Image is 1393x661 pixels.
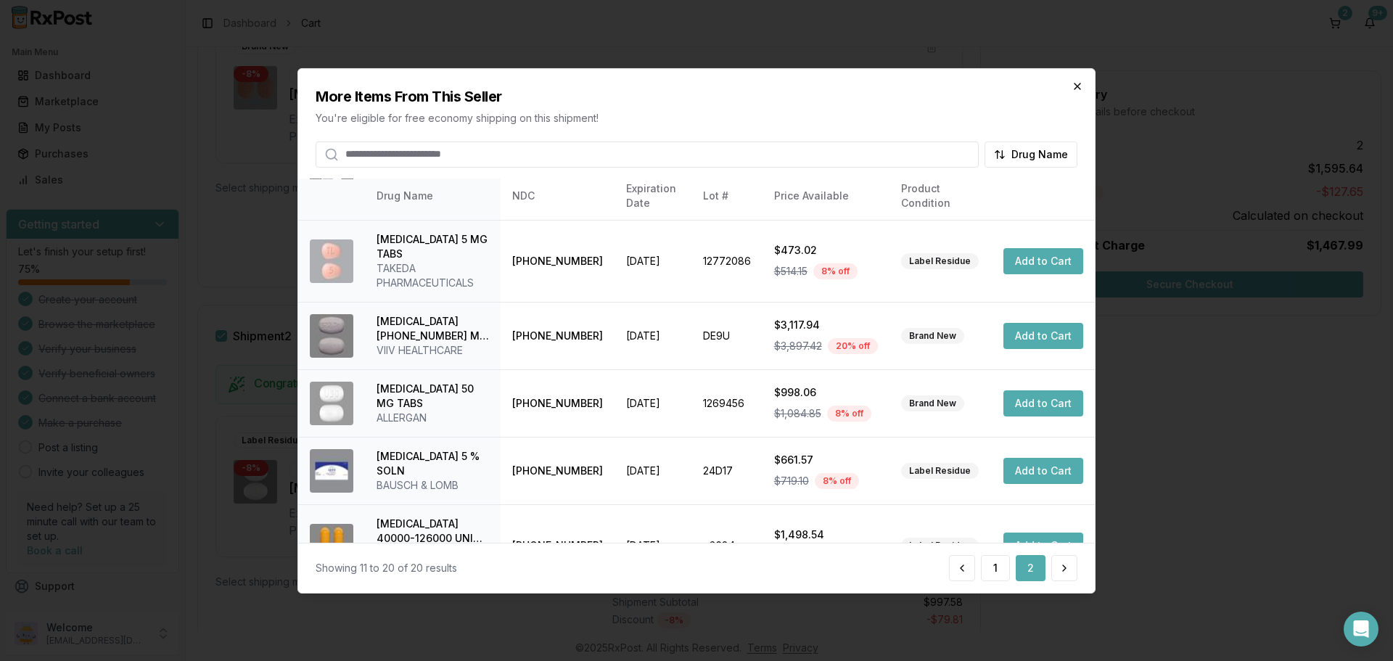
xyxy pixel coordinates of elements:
[763,178,889,213] th: Price Available
[1003,248,1083,274] button: Add to Cart
[691,437,763,504] td: 24D17
[901,463,979,479] div: Label Residue
[377,517,489,546] div: [MEDICAL_DATA] 40000-126000 UNIT CPEP
[501,220,615,302] td: [PHONE_NUMBER]
[774,406,821,421] span: $1,084.85
[1016,555,1045,581] button: 2
[310,382,353,425] img: Ubrelvy 50 MG TABS
[377,411,489,425] div: ALLERGAN
[316,86,1077,106] h2: More Items From This Seller
[310,524,353,567] img: Zenpep 40000-126000 UNIT CPEP
[827,406,871,422] div: 8 % off
[981,555,1010,581] button: 1
[774,264,808,279] span: $514.15
[615,220,691,302] td: [DATE]
[815,473,859,489] div: 8 % off
[310,239,353,283] img: Trintellix 5 MG TABS
[615,504,691,586] td: [DATE]
[774,527,878,542] div: $1,498.54
[377,478,489,493] div: BAUSCH & LOMB
[774,339,822,353] span: $3,897.42
[501,437,615,504] td: [PHONE_NUMBER]
[1003,533,1083,559] button: Add to Cart
[901,253,979,269] div: Label Residue
[901,538,979,554] div: Label Residue
[377,261,489,290] div: TAKEDA PHARMACEUTICALS
[365,178,501,213] th: Drug Name
[774,474,809,488] span: $719.10
[1003,323,1083,349] button: Add to Cart
[889,178,992,213] th: Product Condition
[691,220,763,302] td: 12772086
[615,437,691,504] td: [DATE]
[501,504,615,586] td: [PHONE_NUMBER]
[774,318,878,332] div: $3,117.94
[691,178,763,213] th: Lot #
[774,453,878,467] div: $661.57
[774,243,878,258] div: $473.02
[615,369,691,437] td: [DATE]
[615,302,691,369] td: [DATE]
[316,110,1077,125] p: You're eligible for free economy shipping on this shipment!
[1003,458,1083,484] button: Add to Cart
[377,314,489,343] div: [MEDICAL_DATA] [PHONE_NUMBER] MG TABS
[691,302,763,369] td: DE9U
[377,343,489,358] div: VIIV HEALTHCARE
[901,395,964,411] div: Brand New
[310,449,353,493] img: Xiidra 5 % SOLN
[501,369,615,437] td: [PHONE_NUMBER]
[691,369,763,437] td: 1269456
[310,314,353,358] img: Triumeq 600-50-300 MG TABS
[691,504,763,586] td: p3684
[813,263,858,279] div: 8 % off
[501,302,615,369] td: [PHONE_NUMBER]
[1003,390,1083,416] button: Add to Cart
[828,338,878,354] div: 20 % off
[501,178,615,213] th: NDC
[901,328,964,344] div: Brand New
[377,449,489,478] div: [MEDICAL_DATA] 5 % SOLN
[1011,147,1068,161] span: Drug Name
[985,141,1077,167] button: Drug Name
[377,232,489,261] div: [MEDICAL_DATA] 5 MG TABS
[377,382,489,411] div: [MEDICAL_DATA] 50 MG TABS
[774,385,878,400] div: $998.06
[316,561,457,575] div: Showing 11 to 20 of 20 results
[615,178,691,213] th: Expiration Date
